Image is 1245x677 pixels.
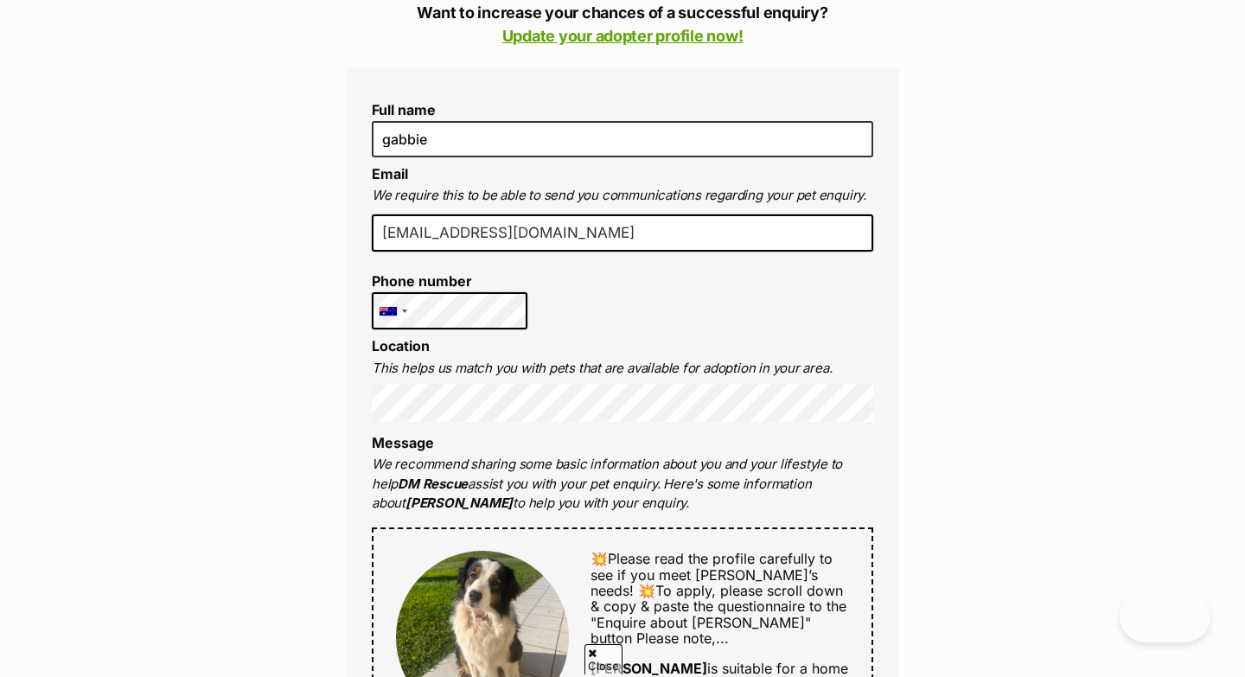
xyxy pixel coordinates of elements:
[373,293,412,329] div: Australia: +61
[398,476,468,492] strong: DM Rescue
[502,27,744,45] a: Update your adopter profile now!
[372,121,873,157] input: E.g. Jimmy Chew
[591,660,707,677] strong: [PERSON_NAME]
[591,582,846,647] span: 💥To apply, please scroll down & copy & paste the questionnaire to the "Enquire about [PERSON_NAME...
[372,186,873,206] p: We require this to be able to send you communications regarding your pet enquiry.
[372,273,527,289] label: Phone number
[636,629,729,647] span: Please note,...
[346,1,899,48] p: Want to increase your chances of a successful enquiry?
[372,337,430,354] label: Location
[1120,591,1210,642] iframe: Help Scout Beacon - Open
[405,495,513,511] strong: [PERSON_NAME]
[591,550,833,599] span: 💥Please read the profile carefully to see if you meet [PERSON_NAME]’s needs!
[584,644,622,674] span: Close
[372,102,873,118] label: Full name
[372,455,873,514] p: We recommend sharing some basic information about you and your lifestyle to help assist you with ...
[372,165,408,182] label: Email
[372,359,873,379] p: This helps us match you with pets that are available for adoption in your area.
[372,434,434,451] label: Message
